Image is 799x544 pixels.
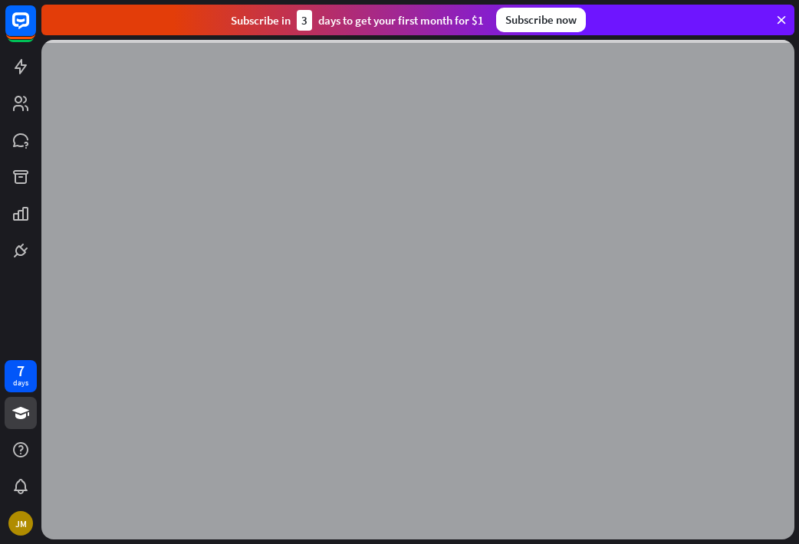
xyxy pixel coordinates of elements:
[231,10,484,31] div: Subscribe in days to get your first month for $1
[496,8,586,32] div: Subscribe now
[5,360,37,392] a: 7 days
[17,364,25,378] div: 7
[297,10,312,31] div: 3
[8,511,33,536] div: JM
[13,378,28,388] div: days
